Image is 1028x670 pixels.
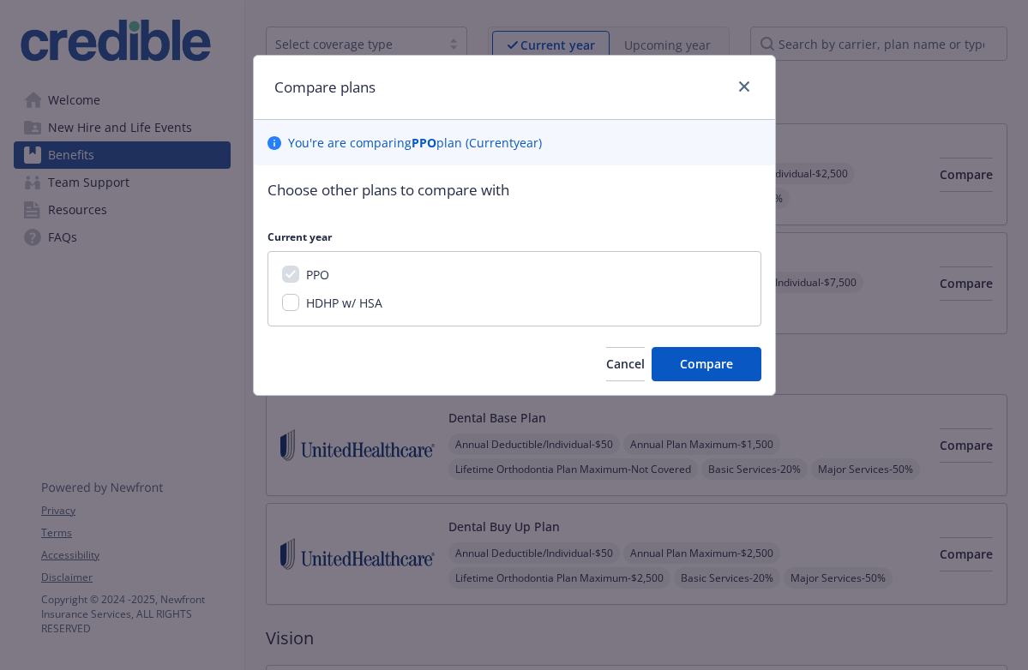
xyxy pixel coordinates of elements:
[288,134,542,152] p: You ' re are comparing plan ( Current year)
[412,135,436,151] b: PPO
[274,76,376,99] h1: Compare plans
[268,179,761,201] p: Choose other plans to compare with
[606,356,645,372] span: Cancel
[306,266,329,283] span: PPO
[268,230,761,244] p: Current year
[306,295,382,311] span: HDHP w/ HSA
[652,347,761,381] button: Compare
[606,347,645,381] button: Cancel
[734,76,754,97] a: close
[680,356,733,372] span: Compare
